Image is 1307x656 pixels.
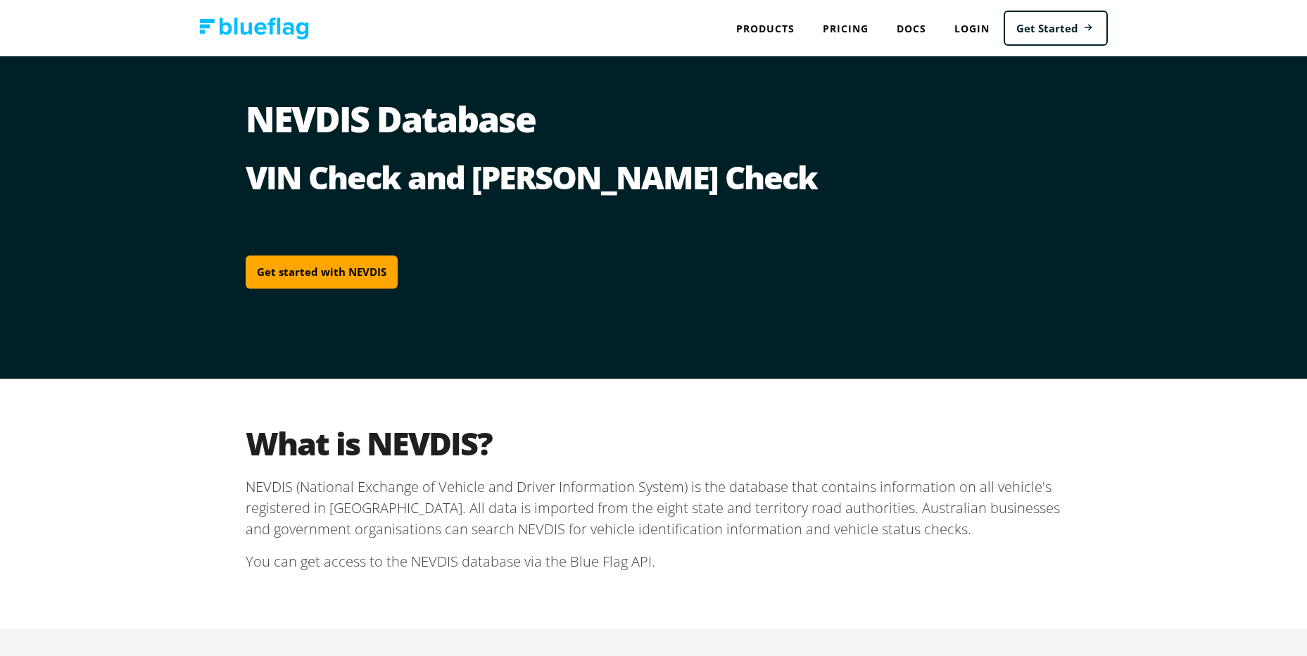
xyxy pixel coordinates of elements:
[246,256,398,289] a: Get started with NEVDIS
[809,14,883,43] a: Pricing
[246,101,1062,158] h1: NEVDIS Database
[246,477,1062,540] p: NEVDIS (National Exchange of Vehicle and Driver Information System) is the database that contains...
[246,158,1062,196] h2: VIN Check and [PERSON_NAME] Check
[883,14,940,43] a: Docs
[940,14,1004,43] a: Login to Blue Flag application
[246,540,1062,584] p: You can get access to the NEVDIS database via the Blue Flag API.
[199,18,309,39] img: Blue Flag logo
[246,424,1062,462] h2: What is NEVDIS?
[1004,11,1108,46] a: Get Started
[722,14,809,43] div: Products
